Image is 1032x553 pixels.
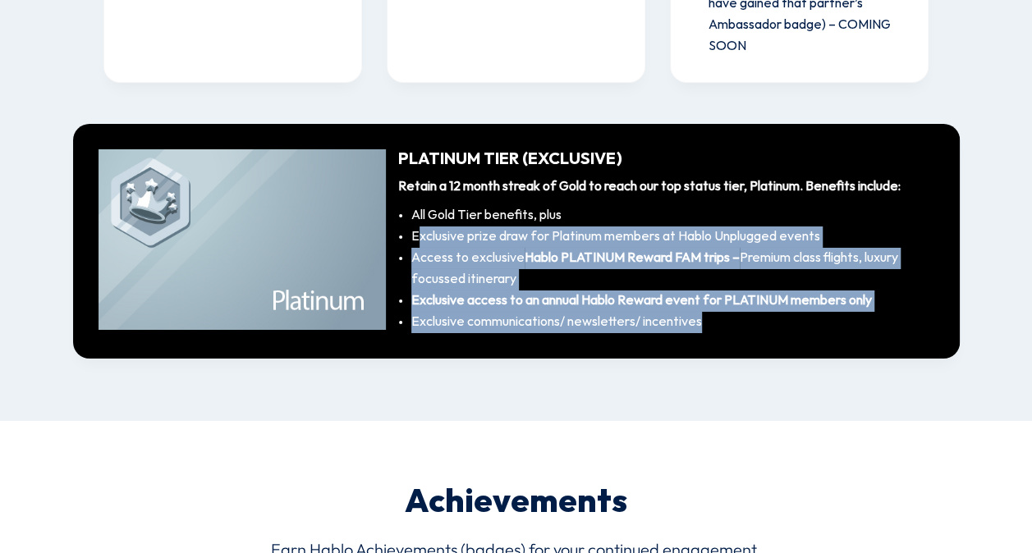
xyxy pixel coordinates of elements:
li: Exclusive prize draw for Platinum members at Hablo Unplugged events [411,226,934,248]
strong: Retain a 12 month streak of Gold to reach our top status tier, Platinum. Benefits include: [398,180,901,194]
b: Hablo PLATINUM Reward FAM trips – [525,251,740,265]
li: All Gold Tier benefits, plus [411,205,934,226]
li: Access to exclusive Premium class flights, luxury focussed itinerary [411,248,934,290]
b: Exclusive access to an annual Hablo Reward event for PLATINUM members only [411,294,872,308]
span: Platinum Tier (Exclusive) [398,150,622,168]
div: Achievements [296,482,736,522]
li: Exclusive communications/ newsletters/ incentives [411,312,934,333]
